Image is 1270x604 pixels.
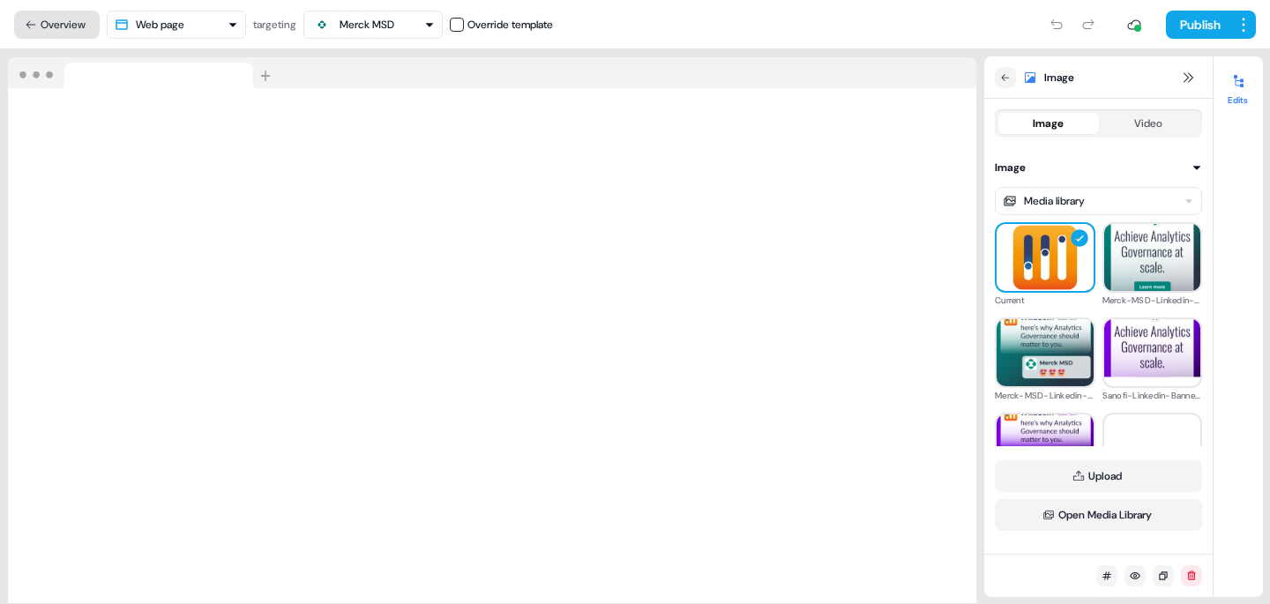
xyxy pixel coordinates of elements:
div: Style [995,552,1020,570]
button: Image [998,113,1099,134]
button: Overview [14,11,100,39]
div: Merck MSD [340,16,394,34]
button: Video [1099,113,1199,134]
div: Merck-MSD-Linkedin-Banner-03.png [995,388,1095,404]
div: Image [1033,115,1064,132]
button: Merck MSD [303,11,443,39]
button: Style [995,552,1202,570]
span: Image [1044,69,1074,86]
iframe: To enrich screen reader interactions, please activate Accessibility in Grammarly extension settings [8,88,976,604]
button: Publish [1166,11,1231,39]
div: Media library [1024,192,1085,210]
img: Browser topbar [8,57,279,89]
div: Web page [136,16,184,34]
div: Current [995,293,1095,309]
div: Sanofi-Linkedin-Banner-04.png [1102,388,1203,404]
button: Image [995,159,1202,176]
div: Override template [467,16,553,34]
button: Edits [1214,67,1263,106]
img: Merck-MSD-Linkedin-Banner-04.png [1104,209,1201,306]
div: targeting [253,16,296,34]
img: Sanofi-Linkedin-Banner-04.png [1104,304,1201,401]
div: Image [995,159,1026,176]
img: Current [997,218,1094,296]
div: Video [1134,115,1162,132]
img: Merck-MSD-Linkedin-Banner-03.png [997,304,1094,401]
button: Open Media Library [995,499,1202,531]
button: Upload [995,460,1202,492]
div: Merck-MSD-Linkedin-Banner-04.png [1102,293,1203,309]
